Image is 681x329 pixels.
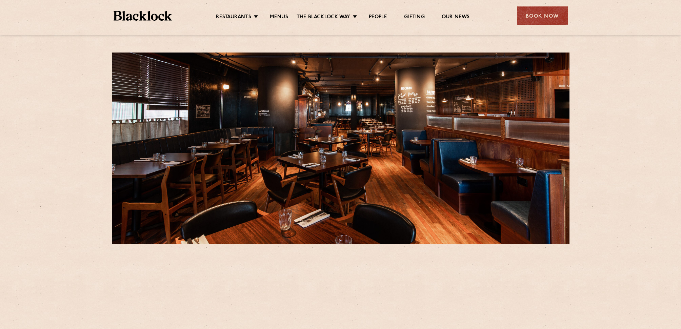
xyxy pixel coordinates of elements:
[216,14,251,21] a: Restaurants
[442,14,470,21] a: Our News
[517,6,568,25] div: Book Now
[114,11,172,21] img: BL_Textured_Logo-footer-cropped.svg
[297,14,350,21] a: The Blacklock Way
[270,14,288,21] a: Menus
[404,14,424,21] a: Gifting
[369,14,387,21] a: People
